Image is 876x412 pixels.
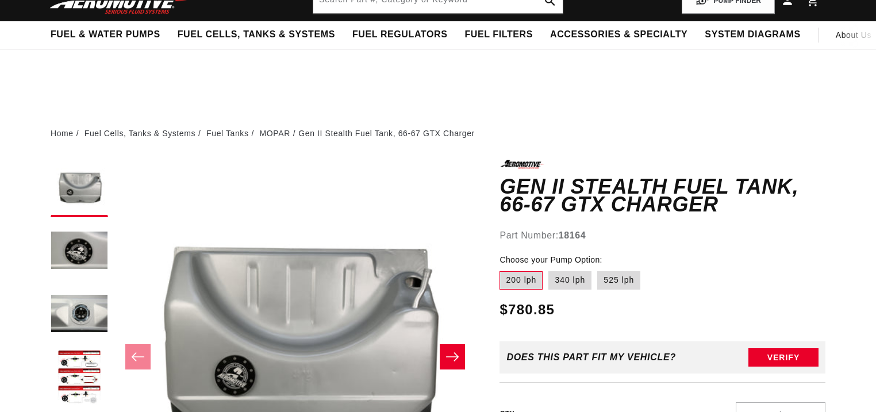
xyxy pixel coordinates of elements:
[500,178,825,214] h1: Gen II Stealth Fuel Tank, 66-67 GTX Charger
[344,21,456,48] summary: Fuel Regulators
[541,21,696,48] summary: Accessories & Specialty
[456,21,541,48] summary: Fuel Filters
[51,223,108,280] button: Load image 2 in gallery view
[705,29,800,41] span: System Diagrams
[506,352,676,363] div: Does This part fit My vehicle?
[440,344,465,369] button: Slide right
[42,21,169,48] summary: Fuel & Water Pumps
[500,254,603,266] legend: Choose your Pump Option:
[298,127,474,140] li: Gen II Stealth Fuel Tank, 66-67 GTX Charger
[748,348,819,367] button: Verify
[51,29,160,41] span: Fuel & Water Pumps
[352,29,447,41] span: Fuel Regulators
[500,299,555,320] span: $780.85
[500,228,825,243] div: Part Number:
[597,271,640,290] label: 525 lph
[836,30,871,40] span: About Us
[51,349,108,407] button: Load image 4 in gallery view
[51,286,108,344] button: Load image 3 in gallery view
[51,160,108,217] button: Load image 1 in gallery view
[260,127,290,140] a: MOPAR
[84,127,204,140] li: Fuel Cells, Tanks & Systems
[178,29,335,41] span: Fuel Cells, Tanks & Systems
[464,29,533,41] span: Fuel Filters
[696,21,809,48] summary: System Diagrams
[51,127,74,140] a: Home
[550,29,687,41] span: Accessories & Specialty
[500,271,543,290] label: 200 lph
[548,271,591,290] label: 340 lph
[125,344,151,369] button: Slide left
[206,127,248,140] a: Fuel Tanks
[169,21,344,48] summary: Fuel Cells, Tanks & Systems
[51,127,825,140] nav: breadcrumbs
[559,230,586,240] strong: 18164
